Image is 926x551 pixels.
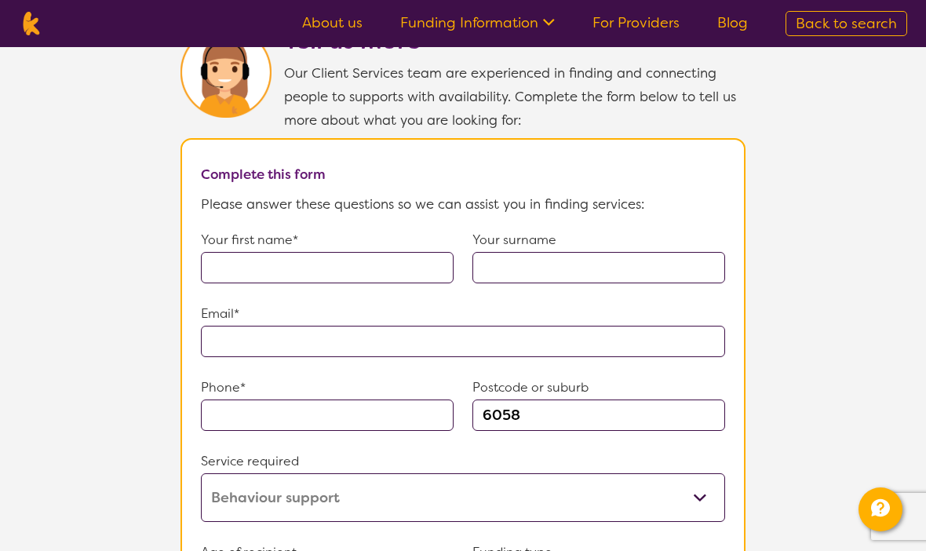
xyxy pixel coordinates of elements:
p: Email* [201,302,725,326]
p: Service required [201,450,725,473]
img: Karista Client Service [180,27,272,118]
button: Channel Menu [859,487,902,531]
p: Our Client Services team are experienced in finding and connecting people to supports with availa... [284,61,746,132]
p: Your surname [472,228,725,252]
p: Phone* [201,376,454,400]
p: Please answer these questions so we can assist you in finding services: [201,192,725,216]
img: Karista logo [19,12,43,35]
span: Back to search [796,14,897,33]
p: Your first name* [201,228,454,252]
a: Back to search [786,11,907,36]
b: Complete this form [201,166,326,183]
p: Postcode or suburb [472,376,725,400]
a: Funding Information [400,13,555,32]
h2: Tell us more [284,27,746,55]
a: For Providers [592,13,680,32]
a: Blog [717,13,748,32]
a: About us [302,13,363,32]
